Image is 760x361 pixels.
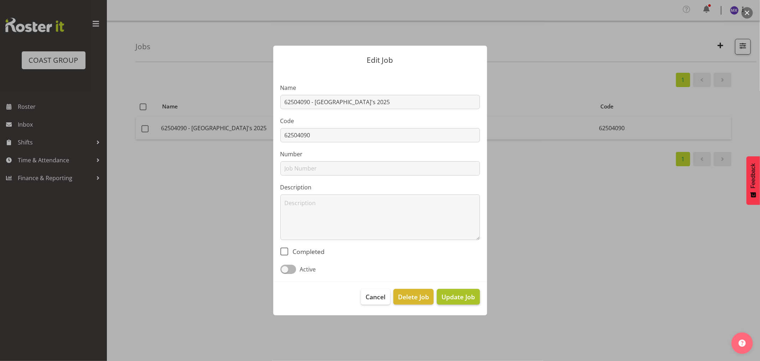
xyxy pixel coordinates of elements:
[280,150,480,158] label: Number
[398,292,429,301] span: Delete Job
[280,83,480,92] label: Name
[280,183,480,192] label: Description
[280,117,480,125] label: Code
[393,289,434,305] button: Delete Job
[750,163,756,188] span: Feedback
[280,56,480,64] p: Edit Job
[288,248,325,255] span: Completed
[296,265,316,274] span: Active
[437,289,480,305] button: Update Job
[746,156,760,205] button: Feedback - Show survey
[441,292,475,301] span: Update Job
[280,95,480,109] input: Job Name
[739,340,746,347] img: help-xxl-2.png
[280,161,480,176] input: Job Number
[280,128,480,142] input: Job Code
[366,292,386,301] span: Cancel
[361,289,390,305] button: Cancel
